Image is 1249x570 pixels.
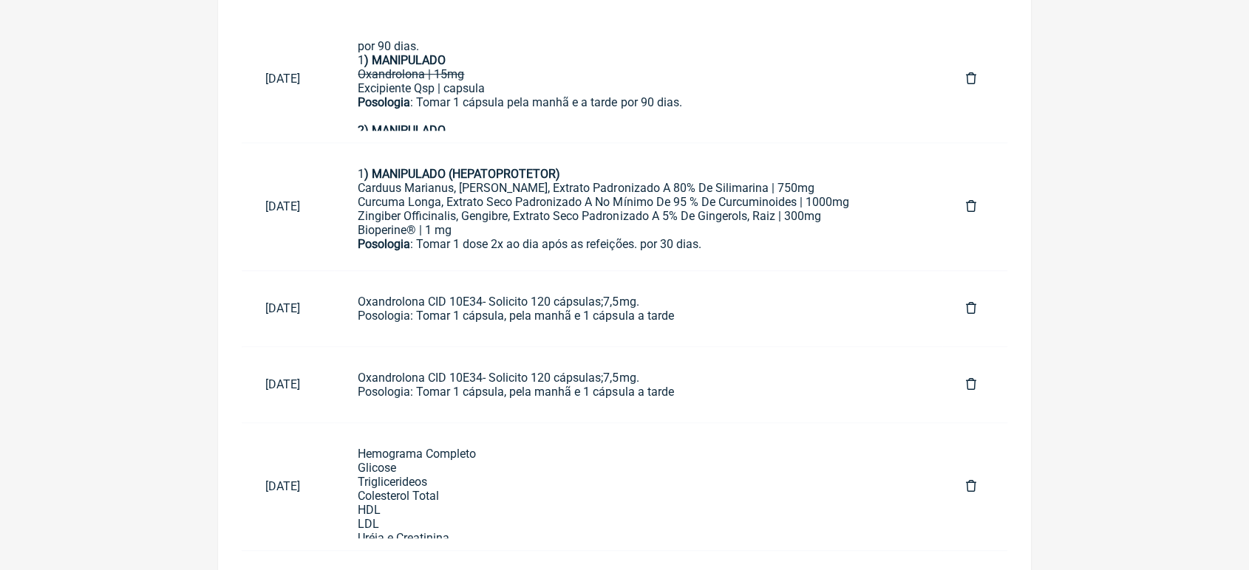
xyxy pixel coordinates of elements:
[364,167,560,181] strong: ) MANIPULADO (HEPATOPROTETOR)
[242,289,334,327] a: [DATE]
[358,95,410,109] strong: Posologia
[358,39,918,67] div: por 90 dias. 1
[242,188,334,225] a: [DATE]
[358,181,918,195] div: Carduus Marianus, [PERSON_NAME], Extrato Padronizado A 80% De Silimarina | 750mg
[242,365,334,403] a: [DATE]
[358,67,464,81] del: Oxandrolona | 15mg
[364,53,446,67] strong: ) MANIPULADO
[242,60,334,97] a: [DATE]
[358,81,918,95] div: Excipiente Qsp | capsula
[358,295,918,323] div: Oxandrolona CID 10E34- Solicito 120 cápsulas;7,5mg. Posologia: Tomar 1 cápsula, pela manhã e 1 cá...
[358,223,918,237] div: Bioperine® | 1 mg
[242,467,334,505] a: [DATE]
[358,195,918,209] div: Curcuma Longa, Extrato Seco Padronizado A No Mínimo De 95 % De Curcuminoides | 1000mg
[358,123,446,137] strong: 2) MANIPULADO
[358,95,918,123] div: : Tomar 1 cápsula pela manhã e a tarde por 90 dias.
[358,167,918,181] div: 1
[334,435,942,538] a: Hemograma CompletoGlicoseTriglicerideosColesterol TotalHDLLDLUréia e CreatininaHepatograma Comple...
[358,209,918,223] div: Zingiber Officinalis, Gengibre, Extrato Seco Padronizado A 5% De Gingerols, Raiz | 300mg
[358,371,918,399] div: Oxandrolona CID 10E34- Solicito 120 cápsulas;7,5mg. Posologia: Tomar 1 cápsula, pela manhã e 1 cá...
[334,359,942,411] a: Oxandrolona CID 10E34- Solicito 120 cápsulas;7,5mg.Posologia: Tomar 1 cápsula, pela manhã e 1 cáp...
[334,155,942,258] a: 1) MANIPULADO (HEPATOPROTETOR)Carduus Marianus, [PERSON_NAME], Extrato Padronizado A 80% De Silim...
[334,283,942,334] a: Oxandrolona CID 10E34- Solicito 120 cápsulas;7,5mg.Posologia: Tomar 1 cápsula, pela manhã e 1 cáp...
[358,237,918,293] div: : Tomar 1 dose 2x ao dia após as refeições. por 30 dias.
[334,27,942,131] a: por 90 dias.1) MANIPULADOOxandrolona | 15mgExcipiente Qsp | capsulaPosologia: Tomar 1 cápsula pel...
[358,237,410,251] strong: Posologia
